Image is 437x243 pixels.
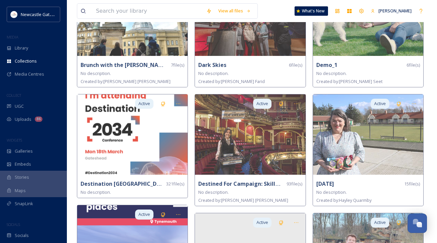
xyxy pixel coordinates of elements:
span: Active [138,100,150,107]
strong: Destined For Campaign: Skills & Careers [198,180,306,187]
span: COLLECT [7,93,21,98]
span: Active [256,100,268,107]
span: Active [374,219,386,226]
span: 15 file(s) [404,181,420,187]
span: Stories [15,174,29,180]
span: MEDIA [7,34,18,39]
span: No description. [316,189,347,195]
img: 1f2bb171-db69-413c-a79e-e77f61cc3654.jpg [195,94,305,175]
span: Media Centres [15,71,44,77]
span: 6 file(s) [407,62,420,68]
span: Created by: [PERSON_NAME] [PERSON_NAME] [198,197,288,203]
span: 321 file(s) [166,181,184,187]
span: Newcastle Gateshead Initiative [21,11,82,17]
a: [PERSON_NAME] [367,4,415,17]
span: Active [256,219,268,226]
a: View all files [215,4,254,17]
span: No description. [198,70,229,76]
span: Maps [15,187,26,194]
span: Library [15,45,28,51]
strong: Demo_1 [316,61,337,69]
img: d704627c-796b-4cdf-a828-4e297b7f795b.jpg [313,94,423,175]
div: 86 [35,116,42,122]
span: Created by: [PERSON_NAME] [PERSON_NAME] [81,78,171,84]
span: Active [374,100,386,107]
span: WIDGETS [7,138,22,143]
span: Uploads [15,116,31,123]
span: [PERSON_NAME] [378,8,412,14]
strong: Destination [GEOGRAPHIC_DATA] [81,180,170,187]
span: 93 file(s) [287,181,302,187]
span: Embeds [15,161,31,167]
strong: Brunch with the [PERSON_NAME] [81,61,168,69]
span: Socials [15,232,29,239]
span: SOCIALS [7,222,20,227]
a: What's New [295,6,328,16]
span: Created by: Hayley Quarmby [316,197,371,203]
span: Created by: [PERSON_NAME] Farid [198,78,265,84]
span: SnapLink [15,200,33,207]
span: 6 file(s) [289,62,302,68]
span: UGC [15,103,24,109]
span: No description. [81,189,111,195]
input: Search your library [93,4,203,18]
strong: Dark Skies [198,61,226,69]
span: No description. [198,189,229,195]
span: Created by: [PERSON_NAME] Seet [316,78,383,84]
img: 7d06cbc9-ca3c-435f-b08f-fadb88bc3dc9.jpg [77,94,188,175]
span: Galleries [15,148,33,154]
span: No description. [81,70,111,76]
button: Open Chat [408,214,427,233]
span: Active [138,211,150,218]
span: Collections [15,58,37,64]
span: No description. [316,70,347,76]
span: 7 file(s) [171,62,184,68]
strong: [DATE] [316,180,334,187]
img: DqD9wEUd_400x400.jpg [11,11,17,18]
